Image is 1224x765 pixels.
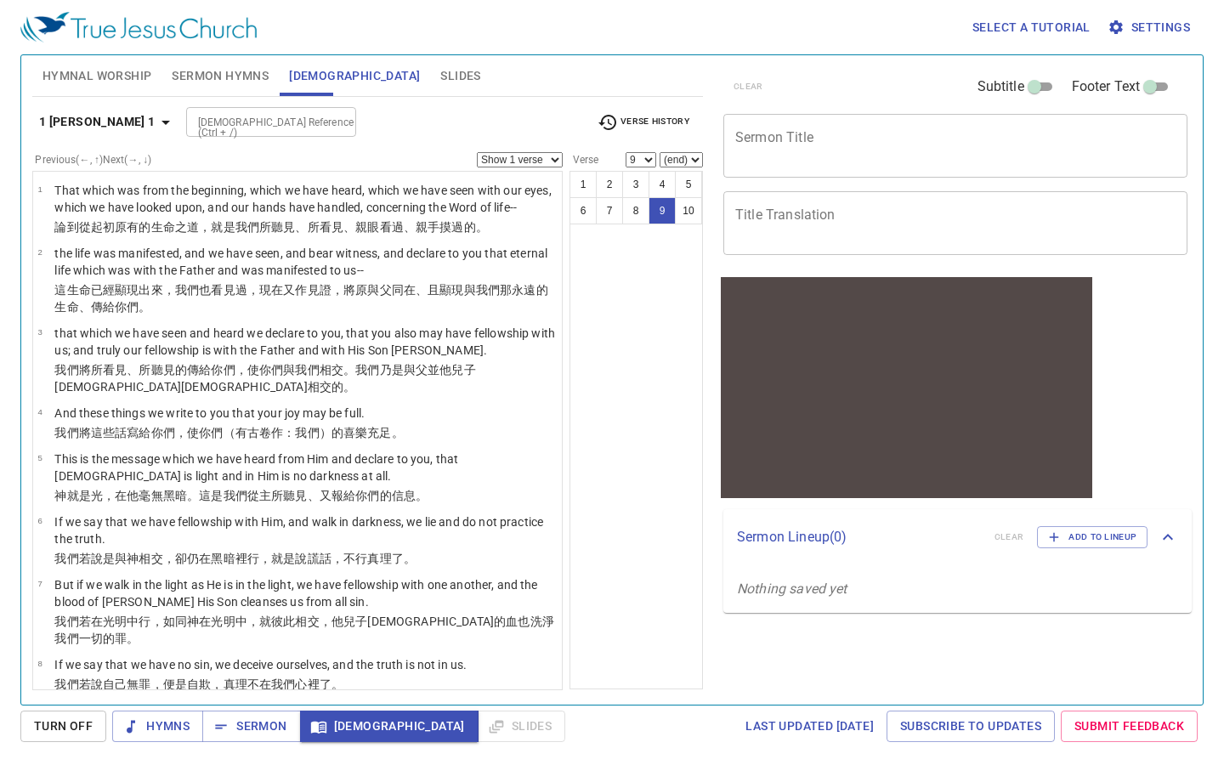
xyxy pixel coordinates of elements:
[271,677,343,691] wg3756: 我們
[320,677,343,691] wg1722: 了。
[331,552,416,565] wg5574: ，
[199,220,488,234] wg3056: ，就是我們所
[587,110,700,135] button: Verse History
[1111,17,1190,38] span: Settings
[54,363,475,394] wg518: 給你們
[739,711,881,742] a: Last updated [DATE]
[598,112,689,133] span: Verse History
[37,327,42,337] span: 3
[320,220,488,234] wg3739: 看見
[175,426,404,439] wg5213: ，使
[112,711,203,742] button: Hymns
[259,552,416,565] wg4043: ，就是說謊話
[54,656,467,673] p: If we say that we have no sin, we deceive ourselves, and the truth is not in us.
[191,112,323,132] input: Type Bible Reference
[37,579,42,588] span: 7
[115,632,139,645] wg3956: 罪
[440,65,480,87] span: Slides
[404,220,488,234] wg2300: 、親
[115,489,428,502] wg2532: 在他
[367,220,488,234] wg2257: 眼
[54,613,557,647] p: 我們若
[115,220,488,234] wg746: 原有的
[428,220,488,234] wg2257: 手
[54,325,557,359] p: that which we have seen and heard we declare to you, that you also may have fellowship with us; a...
[54,615,553,645] wg2076: 光明
[54,615,553,645] wg240: 相交
[1037,526,1147,548] button: Add to Lineup
[289,65,420,87] span: [DEMOGRAPHIC_DATA]
[569,197,597,224] button: 6
[439,220,488,234] wg5495: 摸過的
[54,615,553,645] wg4043: ，如同
[54,363,475,394] wg191: 傳
[737,581,847,597] i: Nothing saved yet
[649,171,676,198] button: 4
[37,659,42,668] span: 8
[737,527,981,547] p: Sermon Lineup ( 0 )
[343,220,488,234] wg3708: 、親
[54,424,403,441] p: 我們將這些話
[54,405,403,422] p: And these things we write to you that your joy may be full.
[54,363,475,394] wg3739: 看見
[887,711,1055,742] a: Subscribe to Updates
[216,716,286,737] span: Sermon
[966,12,1097,43] button: Select a tutorial
[54,363,475,394] wg3708: 、所聽見的
[151,677,343,691] wg266: ，便是自欺
[569,171,597,198] button: 1
[314,716,465,737] span: [DEMOGRAPHIC_DATA]
[54,615,553,645] wg1437: 在光明
[79,300,151,314] wg2222: 、傳給
[211,552,416,565] wg1722: 黑暗裡
[175,552,416,565] wg2532: 卻仍在
[54,363,475,394] wg5213: ，使
[295,677,343,691] wg2254: 心裡
[367,426,403,439] wg5479: 充足
[151,489,428,502] wg3762: 無
[54,615,553,645] wg846: 在
[127,552,416,565] wg3326: 神
[295,220,487,234] wg191: 、所
[79,220,488,234] wg4012: 從
[91,677,343,691] wg1437: 說
[404,552,416,565] wg225: 。
[34,716,93,737] span: Turn Off
[1074,716,1184,737] span: Submit Feedback
[199,426,404,439] wg2443: 你們
[151,220,488,234] wg2258: 生命
[202,711,300,742] button: Sermon
[42,65,152,87] span: Hymnal Worship
[139,300,150,314] wg5213: 。
[569,155,598,165] label: Verse
[977,76,1024,97] span: Subtitle
[127,677,343,691] wg2192: 無
[163,552,416,565] wg2842: ，
[139,426,403,439] wg1125: 給你們
[54,615,553,645] wg1722: ，就彼此
[54,632,139,645] wg2511: 我們
[54,182,557,216] p: That which was from the beginning, which we have heard, which we have seen with our eyes, which w...
[392,426,404,439] wg4137: 。
[343,552,416,565] wg2532: 不行
[271,220,488,234] wg3739: 聽見
[172,65,269,87] span: Sermon Hymns
[596,197,623,224] button: 7
[37,407,42,416] span: 4
[181,380,355,394] wg2424: [DEMOGRAPHIC_DATA]
[103,677,343,691] wg2036: 自己
[343,489,428,502] wg312: 給你們
[54,300,150,314] wg166: 生命
[139,677,343,691] wg3756: 罪
[900,716,1041,737] span: Subscribe to Updates
[54,283,547,314] wg2222: 已經顯現出來
[54,283,547,314] wg3588: 生命
[723,509,1192,565] div: Sermon Lineup(0)clearAdd to Lineup
[91,220,488,234] wg575: 起初
[247,677,343,691] wg225: 不在
[247,552,416,565] wg4655: 行
[54,218,557,235] p: 論到
[39,111,156,133] b: 1 [PERSON_NAME] 1
[622,171,649,198] button: 3
[54,676,467,693] p: 我們若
